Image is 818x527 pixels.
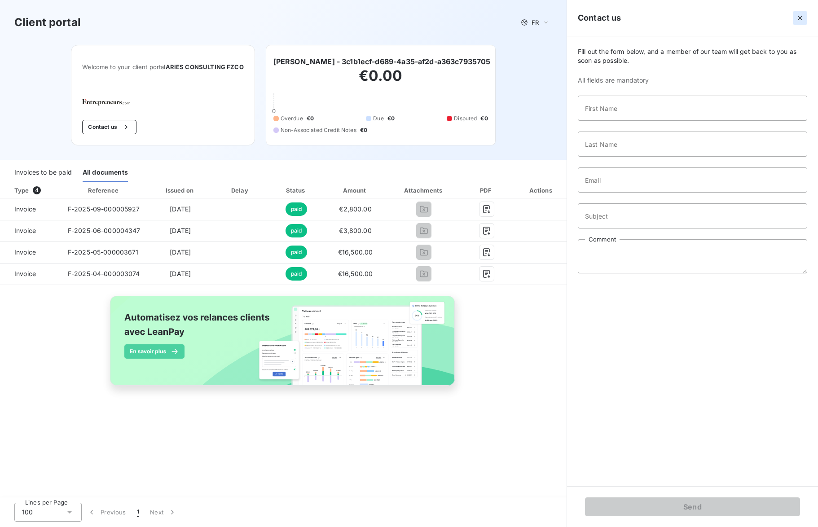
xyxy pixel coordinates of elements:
[150,186,211,195] div: Issued on
[273,67,488,94] h2: €0.00
[578,12,621,24] h5: Contact us
[339,227,371,234] span: €3,800.00
[273,56,491,67] h6: [PERSON_NAME] - 3c1b1ecf-d689-4a35-af2d-a363c7935705
[578,132,807,157] input: placeholder
[68,248,139,256] span: F-2025-05-000003671
[281,126,356,134] span: Non-Associated Credit Notes
[68,205,140,213] span: F-2025-09-000005927
[7,269,53,278] span: Invoice
[286,202,308,216] span: paid
[360,126,367,134] span: €0
[387,114,395,123] span: €0
[388,186,461,195] div: Attachments
[215,186,266,195] div: Delay
[338,270,373,277] span: €16,500.00
[281,114,303,123] span: Overdue
[137,508,139,517] span: 1
[286,224,308,237] span: paid
[82,120,136,134] button: Contact us
[22,508,33,517] span: 100
[68,227,141,234] span: F-2025-06-000004347
[170,205,191,213] span: [DATE]
[339,205,371,213] span: €2,800.00
[338,248,373,256] span: €16,500.00
[454,114,477,123] span: Disputed
[480,114,488,123] span: €0
[532,19,539,26] span: FR
[286,267,308,281] span: paid
[307,114,314,123] span: €0
[585,497,800,516] button: Send
[68,270,140,277] span: F-2025-04-000003074
[7,248,53,257] span: Invoice
[102,290,465,401] img: banner
[286,246,308,259] span: paid
[14,163,72,182] div: Invoices to be paid
[464,186,509,195] div: PDF
[83,163,128,182] div: All documents
[170,270,191,277] span: [DATE]
[578,167,807,193] input: placeholder
[373,114,383,123] span: Due
[33,186,41,194] span: 4
[132,503,145,522] button: 1
[82,503,132,522] button: Previous
[7,226,53,235] span: Invoice
[145,503,182,522] button: Next
[9,186,59,195] div: Type
[272,107,276,114] span: 0
[270,186,323,195] div: Status
[7,205,53,214] span: Invoice
[578,203,807,228] input: placeholder
[578,76,807,85] span: All fields are mandatory
[170,248,191,256] span: [DATE]
[578,47,807,65] span: Fill out the form below, and a member of our team will get back to you as soon as possible.
[82,63,244,70] span: Welcome to your client portal
[88,187,119,194] div: Reference
[513,186,570,195] div: Actions
[170,227,191,234] span: [DATE]
[578,96,807,121] input: placeholder
[82,99,140,105] img: Company logo
[166,63,244,70] span: ARIES CONSULTING FZCO
[327,186,384,195] div: Amount
[14,14,81,31] h3: Client portal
